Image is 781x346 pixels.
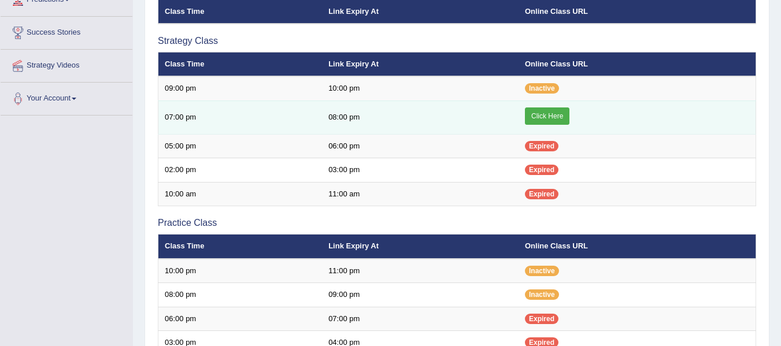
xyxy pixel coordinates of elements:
th: Online Class URL [519,52,756,76]
td: 06:00 pm [322,134,519,158]
h3: Strategy Class [158,36,756,46]
td: 10:00 pm [158,259,323,283]
a: Strategy Videos [1,50,132,79]
span: Expired [525,314,558,324]
a: Success Stories [1,17,132,46]
span: Expired [525,165,558,175]
td: 10:00 am [158,182,323,206]
th: Online Class URL [519,235,756,259]
td: 02:00 pm [158,158,323,183]
span: Inactive [525,83,559,94]
td: 10:00 pm [322,76,519,101]
td: 09:00 pm [322,283,519,307]
th: Class Time [158,52,323,76]
td: 08:00 pm [158,283,323,307]
span: Inactive [525,266,559,276]
th: Link Expiry At [322,235,519,259]
td: 11:00 am [322,182,519,206]
a: Your Account [1,83,132,111]
td: 07:00 pm [158,101,323,134]
td: 06:00 pm [158,307,323,331]
td: 11:00 pm [322,259,519,283]
th: Link Expiry At [322,52,519,76]
td: 09:00 pm [158,76,323,101]
span: Expired [525,141,558,151]
td: 05:00 pm [158,134,323,158]
span: Expired [525,189,558,199]
h3: Practice Class [158,218,756,228]
td: 03:00 pm [322,158,519,183]
th: Class Time [158,235,323,259]
span: Inactive [525,289,559,300]
td: 08:00 pm [322,101,519,134]
a: Click Here [525,107,569,125]
td: 07:00 pm [322,307,519,331]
